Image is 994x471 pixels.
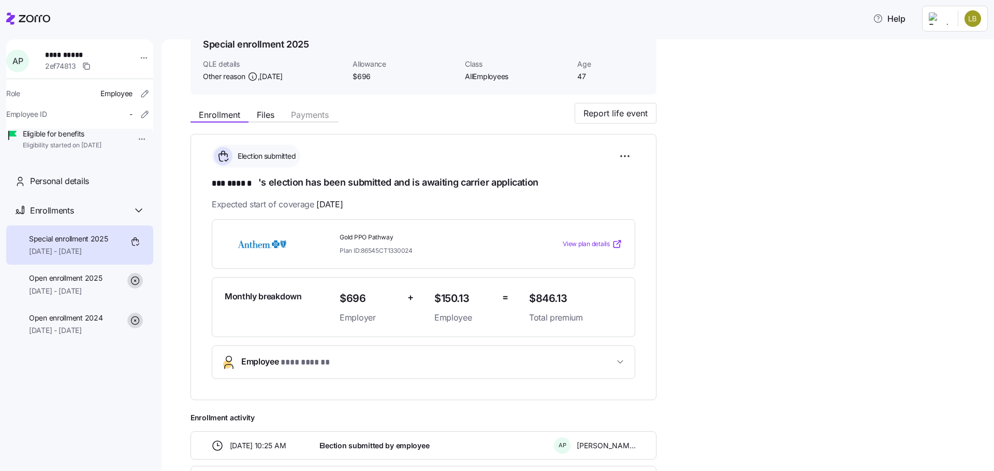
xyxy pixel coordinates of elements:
[100,88,133,99] span: Employee
[316,198,343,211] span: [DATE]
[23,129,101,139] span: Eligible for benefits
[964,10,981,27] img: 1af8aab67717610295fc0a914effc0fd
[235,151,296,161] span: Election submitted
[212,198,343,211] span: Expected start of coverage
[583,107,648,119] span: Report life event
[407,290,414,305] span: +
[577,59,644,69] span: Age
[225,232,299,256] img: Anthem
[29,273,102,283] span: Open enrollment 2025
[873,12,905,25] span: Help
[212,176,635,190] h1: 's election has been submitted and is awaiting carrier application
[29,246,108,256] span: [DATE] - [DATE]
[465,59,569,69] span: Class
[29,325,103,336] span: [DATE] - [DATE]
[529,290,622,307] span: $846.13
[6,88,20,99] span: Role
[353,71,457,82] span: $696
[29,234,108,244] span: Special enrollment 2025
[6,109,47,119] span: Employee ID
[241,355,332,369] span: Employee
[129,109,133,119] span: -
[559,443,566,448] span: A P
[434,311,494,324] span: Employee
[30,175,89,188] span: Personal details
[45,61,76,71] span: 2ef74813
[29,313,103,323] span: Open enrollment 2024
[340,246,413,255] span: Plan ID: 86545CT1330024
[319,440,430,451] span: Election submitted by employee
[230,440,286,451] span: [DATE] 10:25 AM
[434,290,494,307] span: $150.13
[529,311,622,324] span: Total premium
[23,141,101,150] span: Eligibility started on [DATE]
[340,290,399,307] span: $696
[203,59,344,69] span: QLE details
[353,59,457,69] span: Allowance
[340,233,521,242] span: Gold PPO Pathway
[12,57,23,65] span: A P
[291,111,329,119] span: Payments
[257,111,274,119] span: Files
[577,71,644,82] span: 47
[29,286,102,296] span: [DATE] - [DATE]
[225,290,302,303] span: Monthly breakdown
[577,440,636,451] span: [PERSON_NAME]
[340,311,399,324] span: Employer
[30,204,74,217] span: Enrollments
[865,8,914,29] button: Help
[563,239,610,249] span: View plan details
[203,71,283,82] span: Other reason ,
[203,38,309,51] h1: Special enrollment 2025
[502,290,508,305] span: =
[199,111,240,119] span: Enrollment
[929,12,949,25] img: Employer logo
[465,71,569,82] span: AllEmployees
[575,103,656,124] button: Report life event
[563,239,622,249] a: View plan details
[191,413,656,423] span: Enrollment activity
[259,71,282,82] span: [DATE]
